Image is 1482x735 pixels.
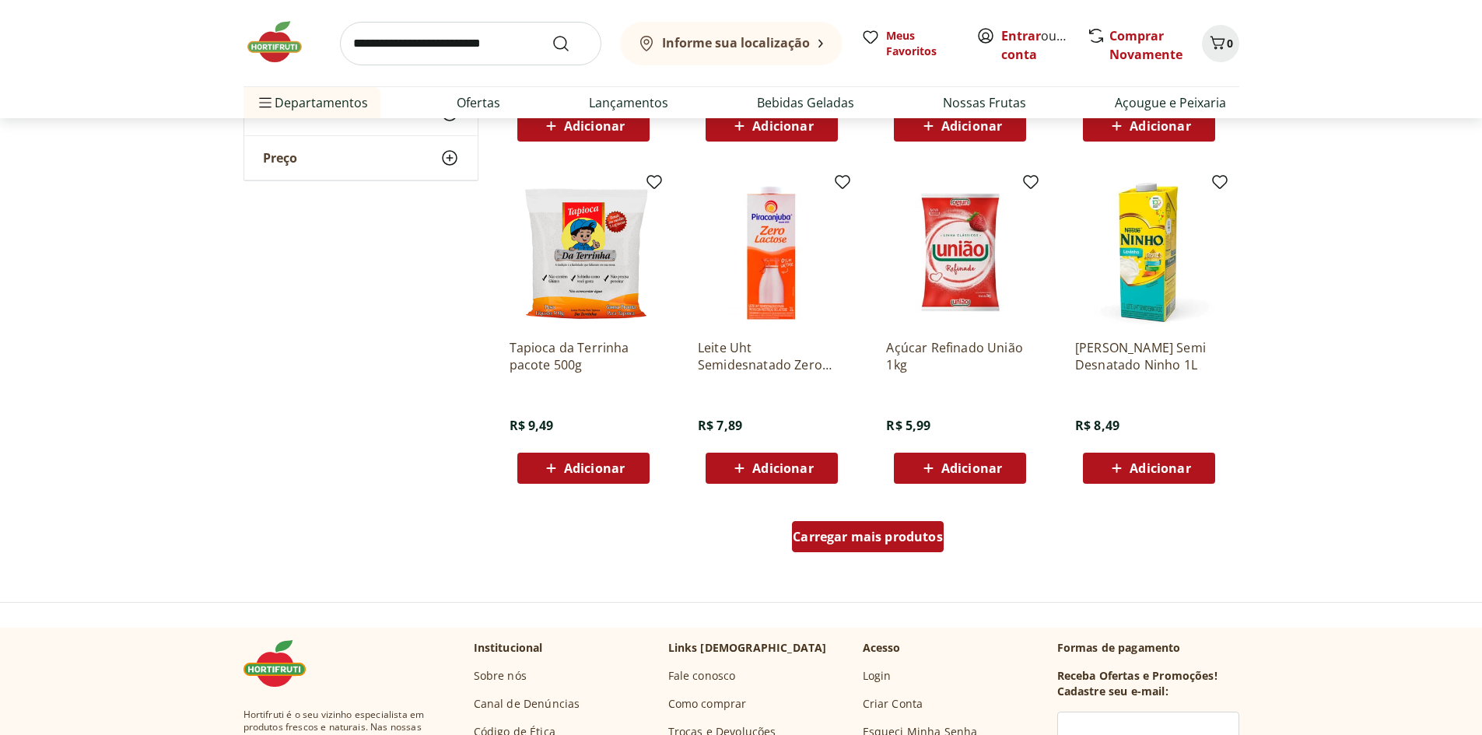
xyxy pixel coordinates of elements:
[1115,93,1226,112] a: Açougue e Peixaria
[886,417,930,434] span: R$ 5,99
[943,93,1026,112] a: Nossas Frutas
[510,417,554,434] span: R$ 9,49
[517,453,650,484] button: Adicionar
[243,19,321,65] img: Hortifruti
[510,339,657,373] a: Tapioca da Terrinha pacote 500g
[244,136,478,180] button: Preço
[1083,110,1215,142] button: Adicionar
[863,696,923,712] a: Criar Conta
[886,179,1034,327] img: Açúcar Refinado União 1kg
[256,84,368,121] span: Departamentos
[886,28,958,59] span: Meus Favoritos
[589,93,668,112] a: Lançamentos
[517,110,650,142] button: Adicionar
[1075,339,1223,373] a: [PERSON_NAME] Semi Desnatado Ninho 1L
[698,179,846,327] img: Leite Uht Semidesnatado Zero Lactose Piracanjuba 1L
[886,339,1034,373] a: Açúcar Refinado União 1kg
[1075,417,1119,434] span: R$ 8,49
[894,110,1026,142] button: Adicionar
[474,640,543,656] p: Institucional
[698,417,742,434] span: R$ 7,89
[662,34,810,51] b: Informe sua localização
[752,462,813,474] span: Adicionar
[263,150,297,166] span: Preço
[668,696,747,712] a: Como comprar
[474,696,580,712] a: Canal de Denúncias
[620,22,843,65] button: Informe sua localização
[792,521,944,558] a: Carregar mais produtos
[1057,668,1217,684] h3: Receba Ofertas e Promoções!
[863,668,892,684] a: Login
[256,84,275,121] button: Menu
[1001,26,1070,64] span: ou
[552,34,589,53] button: Submit Search
[340,22,601,65] input: search
[863,640,901,656] p: Acesso
[1130,462,1190,474] span: Adicionar
[1083,453,1215,484] button: Adicionar
[510,179,657,327] img: Tapioca da Terrinha pacote 500g
[793,530,943,543] span: Carregar mais produtos
[1202,25,1239,62] button: Carrinho
[941,120,1002,132] span: Adicionar
[564,462,625,474] span: Adicionar
[1057,684,1168,699] h3: Cadastre seu e-mail:
[1001,27,1041,44] a: Entrar
[1227,36,1233,51] span: 0
[1130,120,1190,132] span: Adicionar
[698,339,846,373] a: Leite Uht Semidesnatado Zero Lactose Piracanjuba 1L
[1057,640,1239,656] p: Formas de pagamento
[243,640,321,687] img: Hortifruti
[474,668,527,684] a: Sobre nós
[564,120,625,132] span: Adicionar
[668,640,827,656] p: Links [DEMOGRAPHIC_DATA]
[1001,27,1087,63] a: Criar conta
[1109,27,1182,63] a: Comprar Novamente
[668,668,736,684] a: Fale conosco
[706,453,838,484] button: Adicionar
[757,93,854,112] a: Bebidas Geladas
[706,110,838,142] button: Adicionar
[894,453,1026,484] button: Adicionar
[941,462,1002,474] span: Adicionar
[752,120,813,132] span: Adicionar
[861,28,958,59] a: Meus Favoritos
[1075,179,1223,327] img: Leite Levinho Semi Desnatado Ninho 1L
[457,93,500,112] a: Ofertas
